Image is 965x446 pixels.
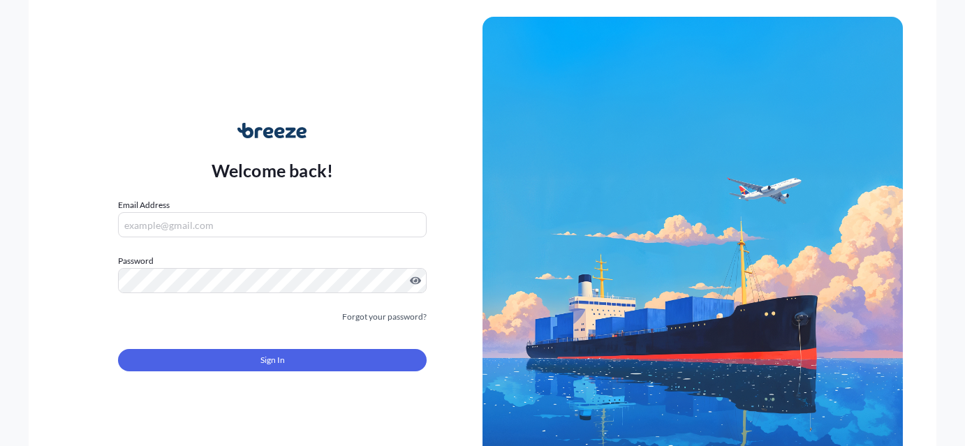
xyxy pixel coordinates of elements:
a: Forgot your password? [342,310,427,324]
label: Email Address [118,198,170,212]
p: Welcome back! [212,159,334,181]
label: Password [118,254,427,268]
button: Sign In [118,349,427,371]
span: Sign In [260,353,285,367]
button: Show password [410,275,421,286]
input: example@gmail.com [118,212,427,237]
